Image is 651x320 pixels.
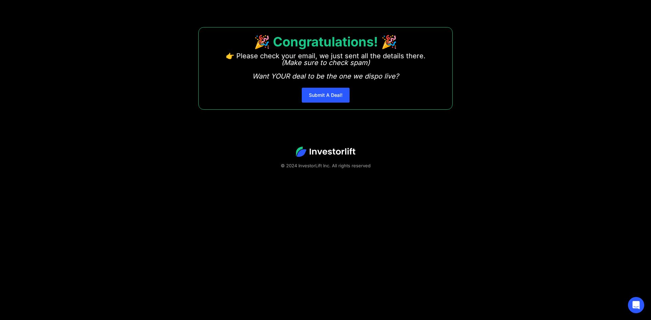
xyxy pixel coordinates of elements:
div: Open Intercom Messenger [628,297,644,313]
a: Submit A Deal! [302,88,350,103]
strong: 🎉 Congratulations! 🎉 [254,34,397,49]
em: (Make sure to check spam) Want YOUR deal to be the one we dispo live? [252,59,399,80]
p: 👉 Please check your email, we just sent all the details there. ‍ [226,52,426,80]
div: © 2024 InvestorLift Inc. All rights reserved [24,162,627,169]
